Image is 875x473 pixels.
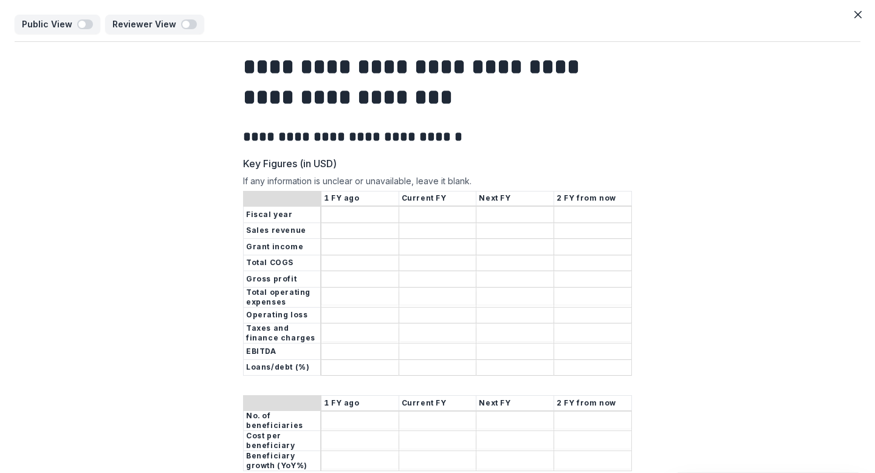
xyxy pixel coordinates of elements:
[554,191,632,206] th: 2 FY from now
[244,344,321,360] th: EBITDA
[476,191,554,206] th: Next FY
[244,287,321,307] th: Total operating expenses
[244,307,321,323] th: Operating loss
[321,396,399,411] th: 1 FY ago
[112,19,181,30] p: Reviewer View
[243,176,632,191] div: If any information is unclear or unavailable, leave it blank.
[476,396,554,411] th: Next FY
[244,451,321,471] th: Beneficiary growth (YoY%)
[244,223,321,239] th: Sales revenue
[554,396,632,411] th: 2 FY from now
[848,5,868,24] button: Close
[399,191,476,206] th: Current FY
[244,323,321,344] th: Taxes and finance charges
[244,271,321,288] th: Gross profit
[244,431,321,451] th: Cost per beneficiary
[244,239,321,255] th: Grant income
[321,191,399,206] th: 1 FY ago
[244,359,321,376] th: Loans/debt (%)
[243,156,337,171] p: Key Figures (in USD)
[399,396,476,411] th: Current FY
[244,206,321,223] th: Fiscal year
[105,15,204,34] button: Reviewer View
[15,15,100,34] button: Public View
[244,255,321,271] th: Total COGS
[244,411,321,431] th: No. of beneficiaries
[22,19,77,30] p: Public View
